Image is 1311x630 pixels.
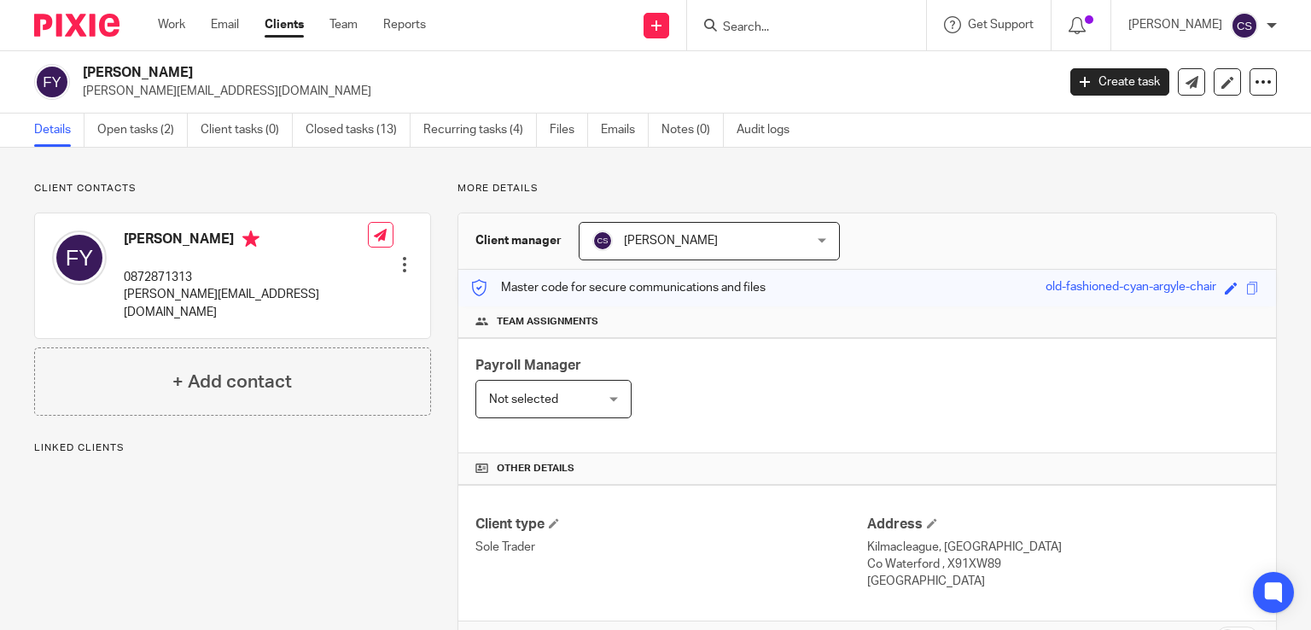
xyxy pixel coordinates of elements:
[661,114,724,147] a: Notes (0)
[737,114,802,147] a: Audit logs
[497,315,598,329] span: Team assignments
[475,516,867,534] h4: Client type
[34,14,119,37] img: Pixie
[383,16,426,33] a: Reports
[124,286,368,321] p: [PERSON_NAME][EMAIL_ADDRESS][DOMAIN_NAME]
[1231,12,1258,39] img: svg%3E
[124,269,368,286] p: 0872871313
[457,182,1277,195] p: More details
[867,539,1259,556] p: Kilmacleague, [GEOGRAPHIC_DATA]
[97,114,188,147] a: Open tasks (2)
[211,16,239,33] a: Email
[475,539,867,556] p: Sole Trader
[721,20,875,36] input: Search
[550,114,588,147] a: Files
[83,64,853,82] h2: [PERSON_NAME]
[34,441,431,455] p: Linked clients
[475,232,562,249] h3: Client manager
[867,516,1259,534] h4: Address
[1046,278,1216,298] div: old-fashioned-cyan-argyle-chair
[34,114,84,147] a: Details
[471,279,766,296] p: Master code for secure communications and files
[592,230,613,251] img: svg%3E
[867,573,1259,590] p: [GEOGRAPHIC_DATA]
[306,114,411,147] a: Closed tasks (13)
[34,64,70,100] img: svg%3E
[968,19,1034,31] span: Get Support
[423,114,537,147] a: Recurring tasks (4)
[172,369,292,395] h4: + Add contact
[867,556,1259,573] p: Co Waterford , X91XW89
[624,235,718,247] span: [PERSON_NAME]
[475,359,581,372] span: Payroll Manager
[124,230,368,252] h4: [PERSON_NAME]
[489,394,558,405] span: Not selected
[83,83,1045,100] p: [PERSON_NAME][EMAIL_ADDRESS][DOMAIN_NAME]
[329,16,358,33] a: Team
[242,230,259,248] i: Primary
[265,16,304,33] a: Clients
[497,462,574,475] span: Other details
[1070,68,1169,96] a: Create task
[52,230,107,285] img: svg%3E
[601,114,649,147] a: Emails
[201,114,293,147] a: Client tasks (0)
[158,16,185,33] a: Work
[34,182,431,195] p: Client contacts
[1128,16,1222,33] p: [PERSON_NAME]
